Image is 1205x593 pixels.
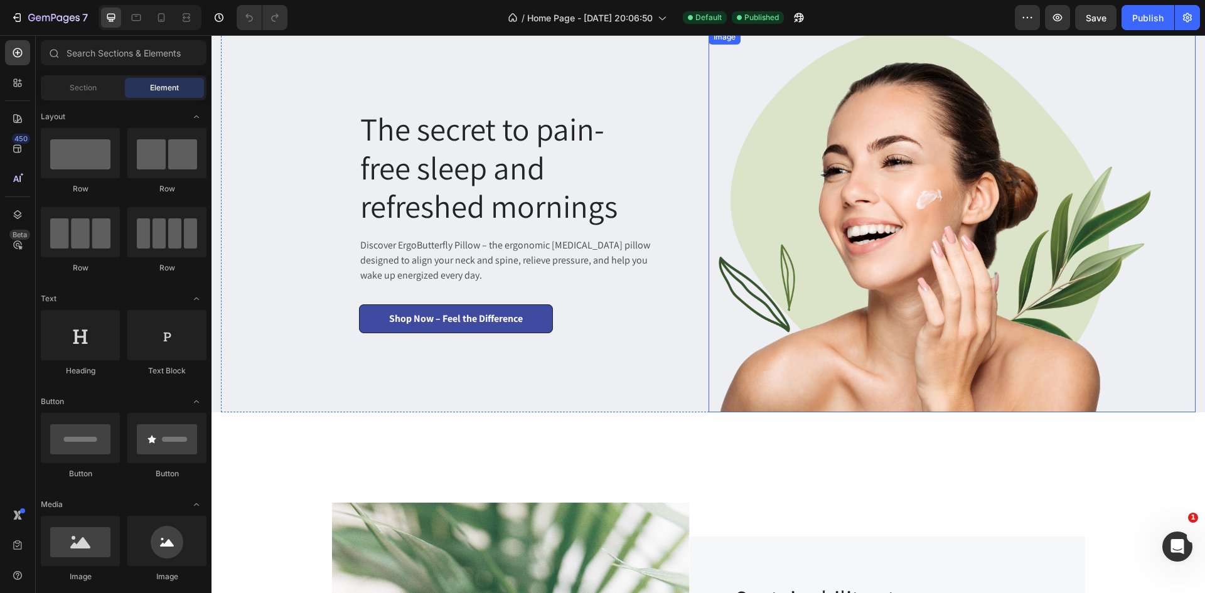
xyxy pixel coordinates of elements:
[41,40,206,65] input: Search Sections & Elements
[5,5,94,30] button: 7
[70,82,97,93] span: Section
[41,365,120,377] div: Heading
[127,571,206,582] div: Image
[1132,11,1164,24] div: Publish
[41,293,56,304] span: Text
[237,5,287,30] div: Undo/Redo
[9,230,30,240] div: Beta
[41,396,64,407] span: Button
[695,12,722,23] span: Default
[1188,513,1198,523] span: 1
[744,12,779,23] span: Published
[41,183,120,195] div: Row
[527,11,653,24] span: Home Page - [DATE] 20:06:50
[186,107,206,127] span: Toggle open
[1075,5,1117,30] button: Save
[186,392,206,412] span: Toggle open
[212,35,1205,593] iframe: Design area
[41,571,120,582] div: Image
[127,468,206,479] div: Button
[41,499,63,510] span: Media
[522,11,525,24] span: /
[523,550,828,579] p: Sustainability at our core
[127,183,206,195] div: Row
[150,82,179,93] span: Element
[1122,5,1174,30] button: Publish
[41,111,65,122] span: Layout
[186,289,206,309] span: Toggle open
[1086,13,1106,23] span: Save
[41,262,120,274] div: Row
[41,468,120,479] div: Button
[127,262,206,274] div: Row
[127,365,206,377] div: Text Block
[82,10,88,25] p: 7
[186,494,206,515] span: Toggle open
[12,134,30,144] div: 450
[1162,532,1192,562] iframe: Intercom live chat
